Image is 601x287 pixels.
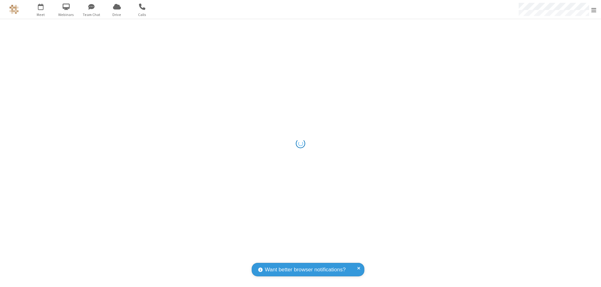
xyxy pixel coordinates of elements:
[80,12,103,18] span: Team Chat
[54,12,78,18] span: Webinars
[131,12,154,18] span: Calls
[29,12,53,18] span: Meet
[9,5,19,14] img: QA Selenium DO NOT DELETE OR CHANGE
[105,12,129,18] span: Drive
[265,266,346,274] span: Want better browser notifications?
